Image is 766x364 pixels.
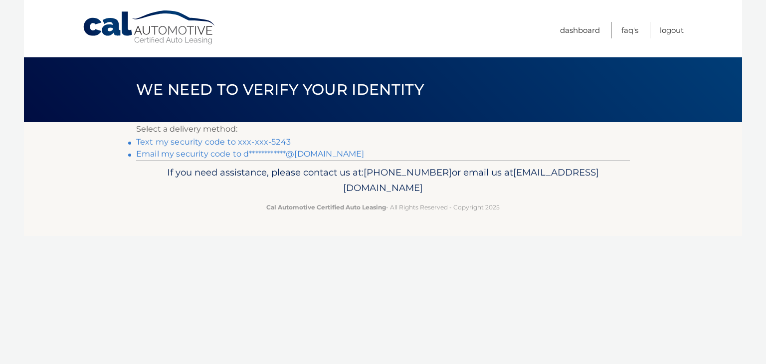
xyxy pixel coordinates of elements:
[621,22,638,38] a: FAQ's
[136,80,424,99] span: We need to verify your identity
[560,22,600,38] a: Dashboard
[136,122,630,136] p: Select a delivery method:
[136,137,291,147] a: Text my security code to xxx-xxx-5243
[143,202,623,212] p: - All Rights Reserved - Copyright 2025
[364,167,452,178] span: [PHONE_NUMBER]
[82,10,217,45] a: Cal Automotive
[660,22,684,38] a: Logout
[266,203,386,211] strong: Cal Automotive Certified Auto Leasing
[143,165,623,196] p: If you need assistance, please contact us at: or email us at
